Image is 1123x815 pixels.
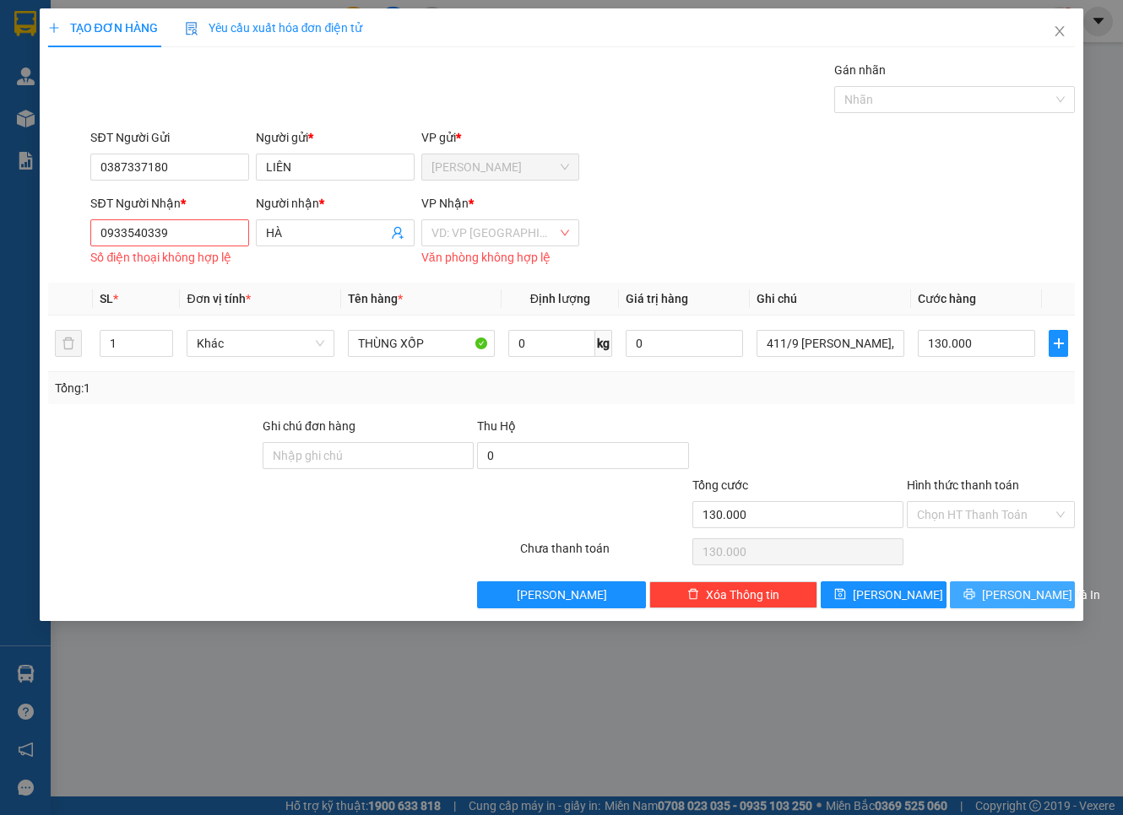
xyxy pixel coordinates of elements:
span: printer [963,588,975,602]
div: Quận 5 [161,14,279,35]
div: Số điện thoại không hợp lệ [90,248,249,267]
div: [PERSON_NAME] [14,14,149,52]
div: Người nhận [256,194,415,213]
input: Ghi Chú [757,330,903,357]
span: Yêu cầu xuất hóa đơn điện tử [185,21,363,35]
input: Ghi chú đơn hàng [263,442,474,469]
span: Nhận: [161,16,202,34]
label: Hình thức thanh toán [907,478,1019,492]
span: Cam Đức [431,154,570,180]
div: 03434545678 [14,93,149,116]
label: Ghi chú đơn hàng [263,419,355,433]
button: printer[PERSON_NAME] và In [950,581,1076,608]
button: deleteXóa Thông tin [649,581,817,608]
span: VP Nhận [421,197,469,210]
span: Giá trị hàng [626,292,688,305]
span: Thu Hộ [477,419,516,433]
span: Xóa Thông tin [706,586,779,604]
span: [PERSON_NAME] [853,586,943,604]
div: Tổng: 1 [55,379,435,397]
span: Tổng cước [692,478,748,492]
button: Close [1036,8,1083,56]
div: SĐT Người Gửi [90,128,249,147]
span: delete [687,588,699,602]
span: [PERSON_NAME] [517,586,607,604]
img: icon [185,22,198,35]
span: user-add [391,226,404,240]
label: Gán nhãn [834,63,886,77]
div: 0234567427 [161,55,279,78]
span: Khác [197,331,323,356]
input: 0 [626,330,744,357]
div: THÀNH 427 [161,35,279,55]
button: [PERSON_NAME] [477,581,645,608]
input: VD: Bàn, Ghế [348,330,495,357]
span: TẠO ĐƠN HÀNG [48,21,158,35]
span: Cước hàng [918,292,976,305]
span: Định lượng [530,292,590,305]
span: [PERSON_NAME] và In [982,586,1100,604]
div: Người gửi [256,128,415,147]
span: Tên hàng [348,292,403,305]
span: Đơn vị tính [187,292,250,305]
span: close [1053,24,1066,38]
th: Ghi chú [750,283,910,316]
button: save[PERSON_NAME] [821,581,947,608]
span: plus [1050,337,1067,350]
div: PHƯƠNG YẾN CĐ [14,52,149,93]
button: delete [55,330,82,357]
span: Gửi: [14,14,41,32]
div: VP gửi [421,128,580,147]
span: plus [48,22,60,34]
button: plus [1049,330,1068,357]
div: Chưa thanh toán [518,539,690,569]
span: save [834,588,846,602]
span: SL [100,292,113,305]
span: kg [595,330,612,357]
div: SĐT Người Nhận [90,194,249,213]
div: Văn phòng không hợp lệ [421,248,580,267]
